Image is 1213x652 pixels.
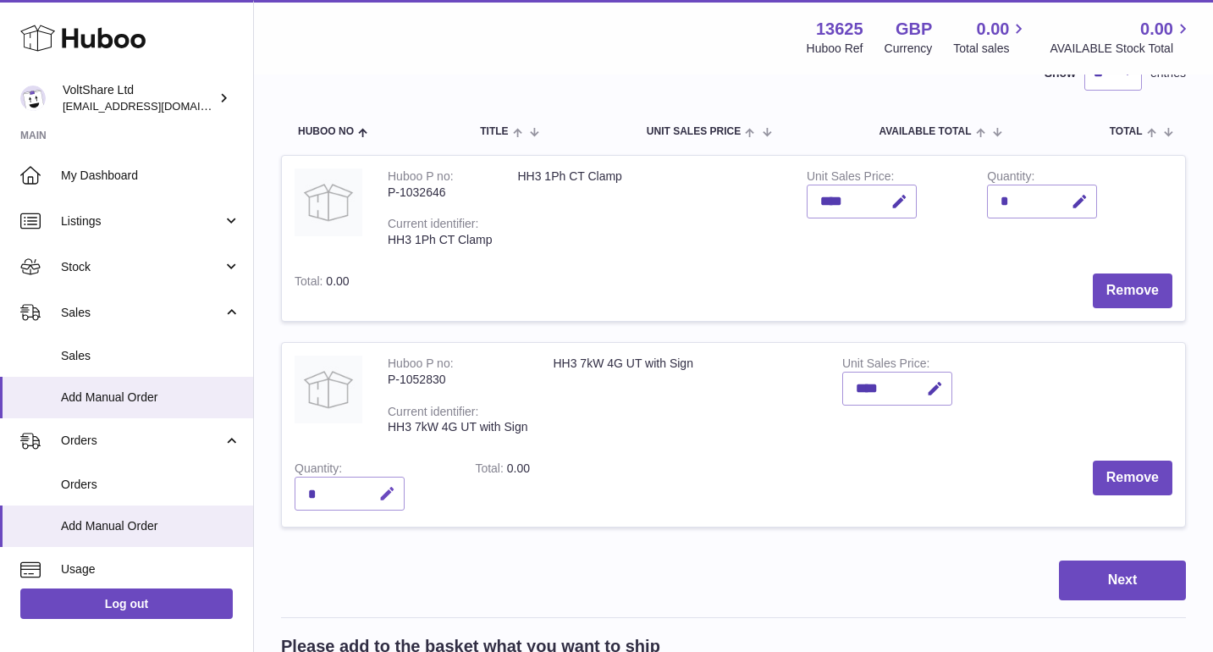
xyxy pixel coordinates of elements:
[61,259,223,275] span: Stock
[480,126,508,137] span: Title
[388,419,527,435] div: HH3 7kW 4G UT with Sign
[953,41,1028,57] span: Total sales
[807,41,863,57] div: Huboo Ref
[896,18,932,41] strong: GBP
[326,274,349,288] span: 0.00
[61,168,240,184] span: My Dashboard
[953,18,1028,57] a: 0.00 Total sales
[1110,126,1143,137] span: Total
[879,126,971,137] span: AVAILABLE Total
[1050,18,1193,57] a: 0.00 AVAILABLE Stock Total
[61,433,223,449] span: Orders
[475,461,506,479] label: Total
[61,390,240,406] span: Add Manual Order
[61,348,240,364] span: Sales
[20,86,46,111] img: info@voltshare.co.uk
[1050,41,1193,57] span: AVAILABLE Stock Total
[1059,561,1186,600] button: Next
[842,356,929,374] label: Unit Sales Price
[61,518,240,534] span: Add Manual Order
[977,18,1010,41] span: 0.00
[61,561,240,577] span: Usage
[388,405,478,423] div: Current identifier
[61,305,223,321] span: Sales
[295,274,326,292] label: Total
[295,356,362,423] img: HH3 7kW 4G UT with Sign
[388,356,454,374] div: Huboo P no
[63,82,215,114] div: VoltShare Ltd
[816,18,863,41] strong: 13625
[1140,18,1173,41] span: 0.00
[295,169,362,236] img: HH3 1Ph CT Clamp
[298,126,354,137] span: Huboo no
[647,126,741,137] span: Unit Sales Price
[1093,274,1172,308] button: Remove
[61,477,240,493] span: Orders
[885,41,933,57] div: Currency
[20,588,233,619] a: Log out
[1093,461,1172,495] button: Remove
[507,461,530,475] span: 0.00
[540,343,829,448] td: HH3 7kW 4G UT with Sign
[61,213,223,229] span: Listings
[63,99,249,113] span: [EMAIL_ADDRESS][DOMAIN_NAME]
[807,169,894,187] label: Unit Sales Price
[388,217,478,235] div: Current identifier
[388,372,527,388] div: P-1052830
[987,169,1034,187] label: Quantity
[295,461,342,479] label: Quantity
[504,156,793,261] td: HH3 1Ph CT Clamp
[388,232,492,248] div: HH3 1Ph CT Clamp
[388,185,492,201] div: P-1032646
[388,169,454,187] div: Huboo P no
